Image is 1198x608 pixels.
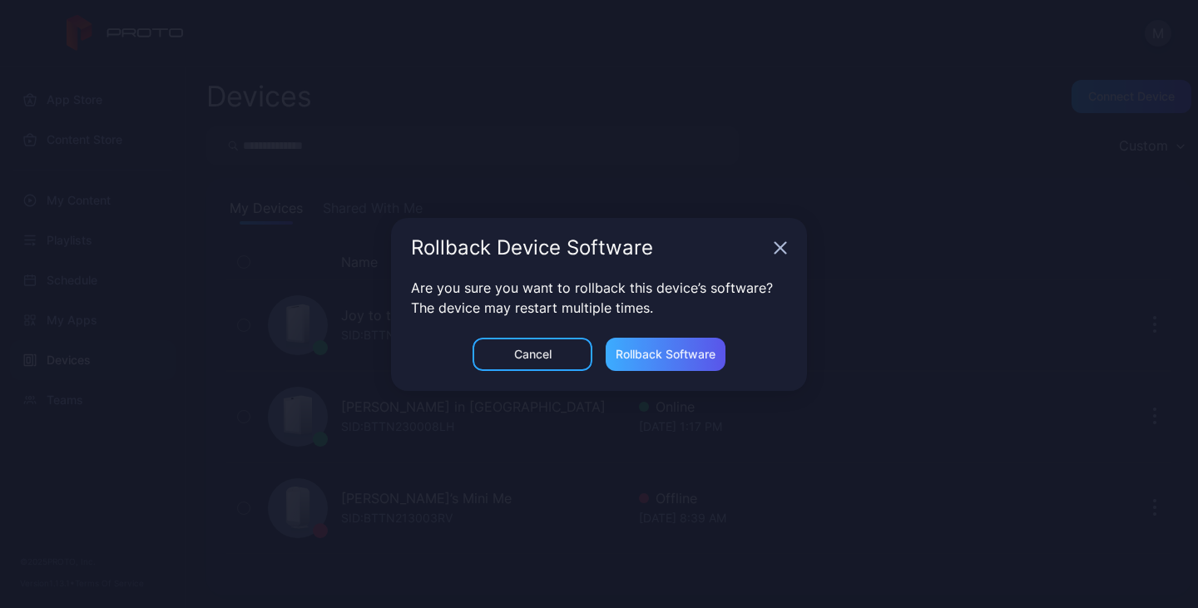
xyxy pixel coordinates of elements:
[616,348,715,361] div: Rollback Software
[514,348,552,361] div: Cancel
[411,238,767,258] div: Rollback Device Software
[606,338,725,371] button: Rollback Software
[391,278,807,338] div: Are you sure you want to rollback this device’s software? The device may restart multiple times.
[473,338,592,371] button: Cancel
